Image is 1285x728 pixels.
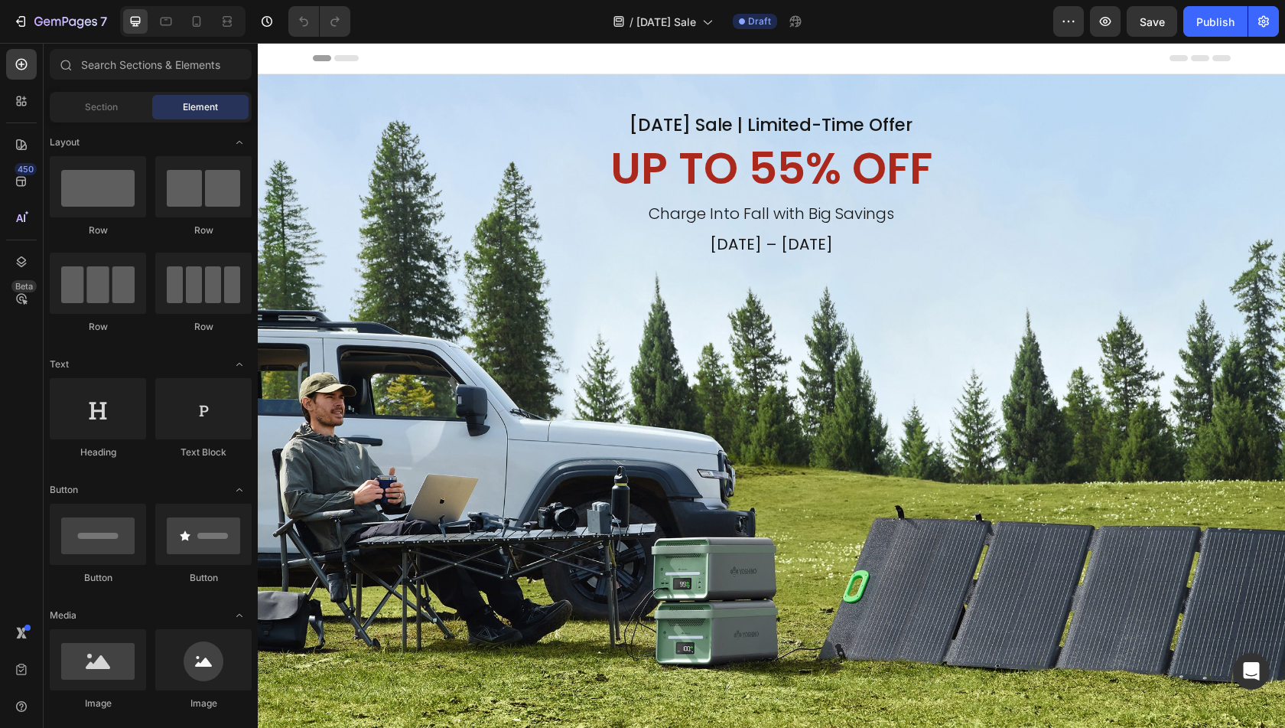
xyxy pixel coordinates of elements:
[636,14,696,30] span: [DATE] Sale
[227,478,252,502] span: Toggle open
[748,15,771,28] span: Draft
[85,100,118,114] span: Section
[50,224,146,237] div: Row
[288,6,350,37] div: Undo/Redo
[227,130,252,155] span: Toggle open
[50,135,80,149] span: Layout
[50,446,146,459] div: Heading
[155,446,252,459] div: Text Block
[15,163,37,175] div: 450
[50,320,146,334] div: Row
[50,357,69,371] span: Text
[1196,14,1235,30] div: Publish
[155,571,252,585] div: Button
[6,6,114,37] button: 7
[155,224,252,237] div: Row
[1233,653,1270,690] div: Open Intercom Messenger
[50,609,76,622] span: Media
[227,603,252,628] span: Toggle open
[155,320,252,334] div: Row
[11,280,37,292] div: Beta
[1127,6,1177,37] button: Save
[629,14,633,30] span: /
[155,697,252,710] div: Image
[50,571,146,585] div: Button
[183,100,218,114] span: Element
[50,49,252,80] input: Search Sections & Elements
[227,352,252,377] span: Toggle open
[1140,15,1165,28] span: Save
[100,12,107,31] p: 7
[50,697,146,710] div: Image
[1183,6,1248,37] button: Publish
[258,43,1285,728] iframe: Design area
[50,483,78,497] span: Button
